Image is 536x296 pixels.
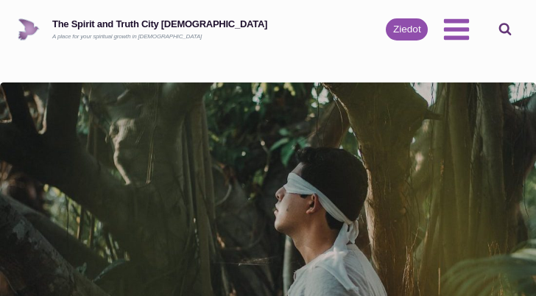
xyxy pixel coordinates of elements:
div: The Spirit and Truth City [DEMOGRAPHIC_DATA] [52,18,267,30]
a: Ziedot [386,18,428,40]
button: View Search Form [492,16,518,43]
a: The Spirit and Truth City [DEMOGRAPHIC_DATA]A place for your spiritual growth in [DEMOGRAPHIC_DATA] [18,18,267,40]
button: Open menu [435,10,477,48]
img: Draudze Gars un Patiesība [18,18,40,40]
div: A place for your spiritual growth in [DEMOGRAPHIC_DATA] [52,32,267,40]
